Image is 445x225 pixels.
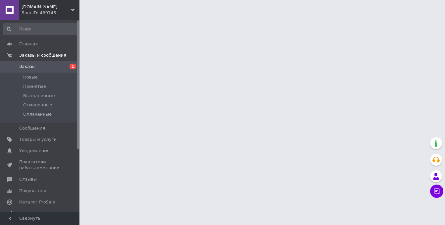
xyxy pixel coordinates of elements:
span: Аналитика [19,210,44,216]
span: Принятые [23,84,46,89]
span: Показатели работы компании [19,159,61,171]
span: Новые [23,74,38,80]
button: Чат с покупателем [430,185,443,198]
span: Отзывы [19,176,37,182]
span: 1 [70,64,76,69]
span: Выполненные [23,93,55,99]
span: Главная [19,41,38,47]
span: Отмененные [23,102,52,108]
span: Оплаченные [23,111,52,117]
input: Поиск [3,23,78,35]
span: Товары и услуги [19,137,57,142]
span: TEENS.UA [22,4,71,10]
span: Уведомления [19,148,49,154]
div: Ваш ID: 489745 [22,10,79,16]
span: Заказы [19,64,35,70]
span: Каталог ProSale [19,199,55,205]
span: Сообщения [19,125,45,131]
span: Покупатели [19,188,46,194]
span: Заказы и сообщения [19,52,66,58]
